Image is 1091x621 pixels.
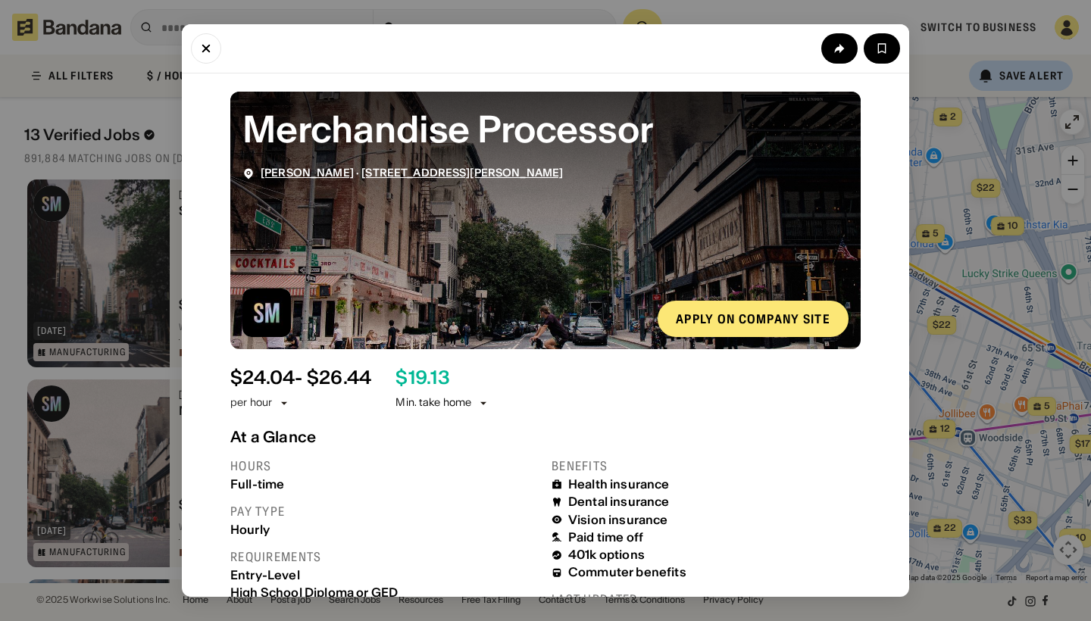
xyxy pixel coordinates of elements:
[230,477,539,491] div: Full-time
[552,591,861,607] div: Last updated
[568,548,645,562] div: 401k options
[568,530,643,545] div: Paid time off
[191,33,221,64] button: Close
[242,104,849,154] div: Merchandise Processor
[361,166,563,179] span: [STREET_ADDRESS][PERSON_NAME]
[230,585,539,600] div: High School Diploma or GED
[395,367,449,389] div: $ 19.13
[395,395,489,410] div: Min. take home
[568,513,668,527] div: Vision insurance
[230,367,371,389] div: $ 24.04 - $26.44
[676,313,830,325] div: Apply on company site
[230,504,539,520] div: Pay type
[230,395,272,410] div: per hour
[230,549,539,565] div: Requirements
[568,477,670,491] div: Health insurance
[230,523,539,537] div: Hourly
[261,166,354,179] span: [PERSON_NAME]
[230,568,539,582] div: Entry-Level
[230,428,861,446] div: At a Glance
[261,167,563,179] div: ·
[568,565,686,579] div: Commuter benefits
[552,458,861,474] div: Benefits
[230,458,539,474] div: Hours
[568,495,670,509] div: Dental insurance
[242,289,291,337] img: Steve Madden logo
